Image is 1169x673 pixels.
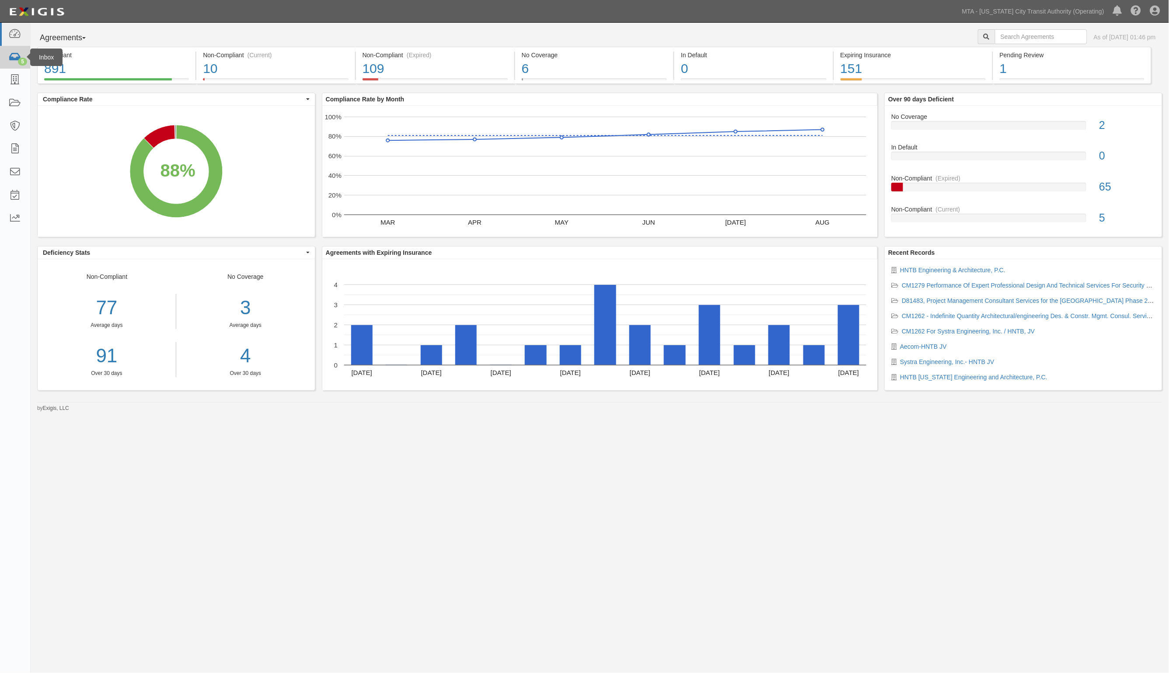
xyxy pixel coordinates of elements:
div: (Current) [248,51,272,59]
a: HNTB [US_STATE] Engineering and Architecture, P.C. [900,374,1047,381]
div: Over 30 days [38,370,176,377]
div: Non-Compliant [885,174,1162,183]
text: 80% [328,132,342,140]
a: Non-Compliant(Current)5 [891,205,1155,229]
div: Non-Compliant (Current) [203,51,348,59]
text: [DATE] [491,368,511,376]
div: 891 [44,59,189,78]
text: [DATE] [351,368,372,376]
text: AUG [816,218,830,225]
a: In Default0 [891,143,1155,174]
a: In Default0 [674,78,833,85]
a: Exigis, LLC [43,405,69,411]
a: Non-Compliant(Expired)65 [891,174,1155,205]
small: by [37,405,69,412]
text: [DATE] [725,218,746,225]
text: 1 [334,341,337,348]
text: [DATE] [630,368,650,376]
svg: A chart. [38,106,314,237]
div: 65 [1093,179,1162,195]
div: 2 [1093,118,1162,133]
text: [DATE] [560,368,581,376]
div: 0 [681,59,826,78]
a: 4 [183,342,308,370]
div: 1 [1000,59,1145,78]
svg: A chart. [322,106,877,237]
div: (Current) [936,205,960,214]
div: In Default [885,143,1162,152]
a: No Coverage6 [515,78,673,85]
div: In Default [681,51,826,59]
text: 0% [332,211,342,218]
text: 60% [328,152,342,160]
span: Compliance Rate [43,95,304,104]
b: Recent Records [888,249,935,256]
div: 3 [183,294,308,322]
i: Help Center - Complianz [1131,6,1141,17]
text: MAY [555,218,569,225]
div: Non-Compliant [885,205,1162,214]
div: Pending Review [1000,51,1145,59]
a: Systra Engineering, Inc.- HNTB JV [900,358,995,365]
div: Non-Compliant [38,272,176,377]
button: Compliance Rate [38,93,315,105]
a: Aecom-HNTB JV [900,343,947,350]
a: D81483, Project Management Consultant Services for the [GEOGRAPHIC_DATA] Phase 2 Project [902,297,1169,304]
div: 0 [1093,148,1162,164]
text: 40% [328,172,342,179]
button: Deficiency Stats [38,246,315,259]
div: Non-Compliant (Expired) [363,51,508,59]
div: Average days [38,322,176,329]
a: Non-Compliant(Current)10 [196,78,355,85]
b: Over 90 days Deficient [888,96,954,103]
text: [DATE] [769,368,789,376]
img: Logo [7,4,67,20]
div: As of [DATE] 01:46 pm [1094,33,1156,42]
text: MAR [380,218,395,225]
a: CM1262 For Systra Engineering, Inc. / HNTB, JV [902,328,1035,335]
a: HNTB Engineering & Architecture, P.C. [900,267,1005,274]
a: Non-Compliant(Expired)109 [356,78,514,85]
div: Over 30 days [183,370,308,377]
b: Compliance Rate by Month [326,96,405,103]
a: Compliant891 [37,78,195,85]
div: Expiring Insurance [841,51,986,59]
text: 20% [328,191,342,199]
text: 3 [334,301,337,308]
svg: A chart. [322,259,877,390]
div: 5 [18,58,27,66]
b: Agreements with Expiring Insurance [326,249,432,256]
div: 5 [1093,210,1162,226]
a: MTA - [US_STATE] City Transit Authority (Operating) [958,3,1109,20]
div: (Expired) [407,51,432,59]
div: 151 [841,59,986,78]
text: APR [468,218,482,225]
a: 91 [38,342,176,370]
text: 0 [334,361,337,368]
a: Pending Review1 [993,78,1152,85]
a: No Coverage2 [891,112,1155,143]
div: (Expired) [936,174,961,183]
text: 4 [334,281,337,288]
div: 109 [363,59,508,78]
text: [DATE] [838,368,859,376]
text: 100% [325,113,341,120]
div: Inbox [30,49,63,66]
text: [DATE] [421,368,441,376]
div: No Coverage [176,272,315,377]
div: 88% [160,158,195,183]
text: 2 [334,321,337,328]
div: 77 [38,294,176,322]
div: Average days [183,322,308,329]
div: 6 [522,59,667,78]
div: No Coverage [885,112,1162,121]
div: No Coverage [522,51,667,59]
input: Search Agreements [995,29,1087,44]
text: JUN [642,218,655,225]
div: Compliant [44,51,189,59]
span: Deficiency Stats [43,248,304,257]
